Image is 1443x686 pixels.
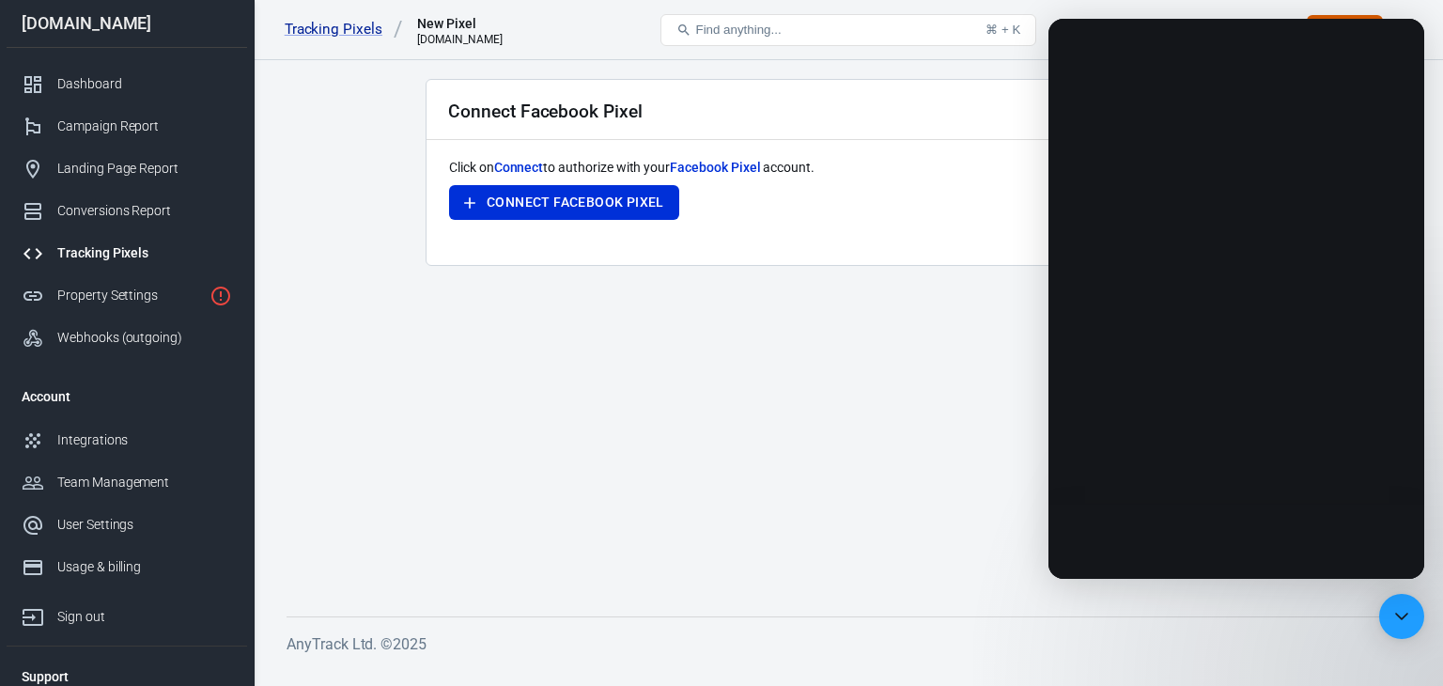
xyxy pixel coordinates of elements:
[449,158,1248,178] p: Click on to authorize with your account.
[209,285,232,307] svg: Property is not installed yet
[494,160,544,175] span: Connect
[449,185,679,220] button: Connect Facebook Pixel
[7,374,247,419] li: Account
[57,430,232,450] div: Integrations
[7,317,247,359] a: Webhooks (outgoing)
[57,328,232,348] div: Webhooks (outgoing)
[57,201,232,221] div: Conversions Report
[287,632,1410,656] h6: AnyTrack Ltd. © 2025
[7,232,247,274] a: Tracking Pixels
[7,148,247,190] a: Landing Page Report
[57,557,232,577] div: Usage & billing
[7,504,247,546] a: User Settings
[1307,15,1383,44] button: Upgrade
[448,101,643,121] h2: Connect Facebook Pixel
[7,274,247,317] a: Property Settings
[57,117,232,136] div: Campaign Report
[7,105,247,148] a: Campaign Report
[695,23,781,37] span: Find anything...
[670,160,760,175] span: Facebook Pixel
[660,14,1036,46] button: Find anything...⌘ + K
[57,159,232,179] div: Landing Page Report
[7,63,247,105] a: Dashboard
[7,419,247,461] a: Integrations
[57,286,202,305] div: Property Settings
[417,33,502,46] div: gaza47.store
[1379,594,1424,639] div: Open Intercom Messenger
[57,473,232,492] div: Team Management
[985,23,1020,37] div: ⌘ + K
[7,461,247,504] a: Team Management
[7,546,247,588] a: Usage & billing
[1383,8,1428,53] a: Sign out
[57,607,232,627] div: Sign out
[57,243,232,263] div: Tracking Pixels
[7,15,247,32] div: [DOMAIN_NAME]
[285,20,403,39] a: Tracking Pixels
[57,515,232,535] div: User Settings
[7,190,247,232] a: Conversions Report
[7,588,247,638] a: Sign out
[57,74,232,94] div: Dashboard
[417,14,502,33] div: New Pixel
